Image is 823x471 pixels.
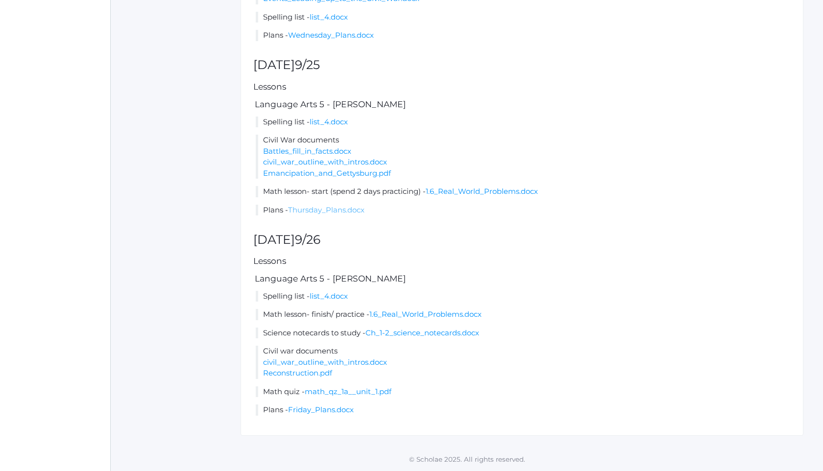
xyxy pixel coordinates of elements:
[253,274,791,283] h5: Language Arts 5 - [PERSON_NAME]
[256,205,791,216] li: Plans -
[253,82,791,92] h5: Lessons
[256,404,791,416] li: Plans -
[253,257,791,266] h5: Lessons
[365,328,479,337] a: Ch_1-2_science_notecards.docx
[256,135,791,179] li: Civil War documents
[263,357,387,367] a: civil_war_outline_with_intros.docx
[288,30,374,40] a: Wednesday_Plans.docx
[256,186,791,197] li: Math lesson- start (spend 2 days practicing) -
[288,205,364,214] a: Thursday_Plans.docx
[253,58,791,72] h2: [DATE]
[256,386,791,398] li: Math quiz -
[256,328,791,339] li: Science notecards to study -
[256,30,791,41] li: Plans -
[253,100,791,109] h5: Language Arts 5 - [PERSON_NAME]
[263,157,387,166] a: civil_war_outline_with_intros.docx
[310,291,348,301] a: list_4.docx
[253,233,791,247] h2: [DATE]
[288,405,354,414] a: Friday_Plans.docx
[263,168,391,178] a: Emancipation_and_Gettysburg.pdf
[305,387,391,396] a: math_qz_1a__unit_1.pdf
[111,454,823,464] p: © Scholae 2025. All rights reserved.
[256,291,791,302] li: Spelling list -
[256,309,791,320] li: Math lesson- finish/ practice -
[256,117,791,128] li: Spelling list -
[310,117,348,126] a: list_4.docx
[369,309,482,319] a: 1.6_Real_World_Problems.docx
[256,346,791,379] li: Civil war documents
[310,12,348,22] a: list_4.docx
[426,187,538,196] a: 1.6_Real_World_Problems.docx
[295,232,320,247] span: 9/26
[263,368,332,377] a: Reconstruction.pdf
[295,57,320,72] span: 9/25
[256,12,791,23] li: Spelling list -
[263,146,351,156] a: Battles_fill_in_facts.docx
